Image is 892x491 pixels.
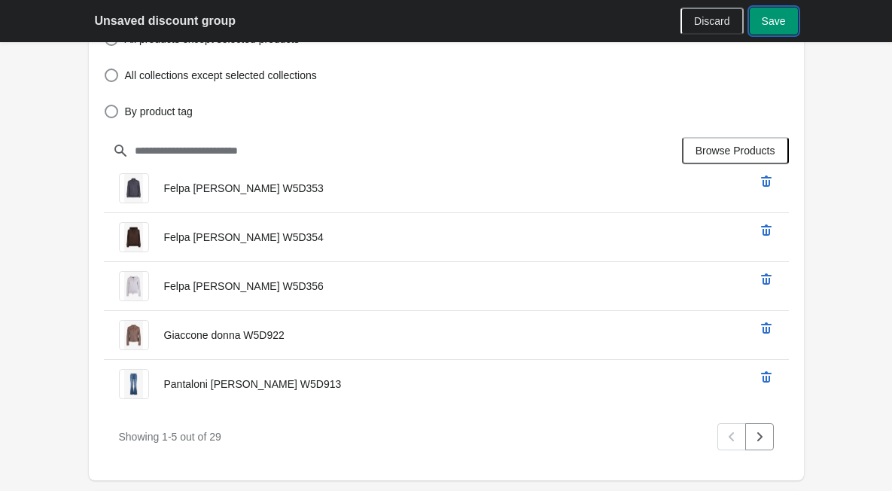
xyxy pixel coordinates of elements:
[164,231,324,243] span: Felpa [PERSON_NAME] W5D354
[694,15,729,27] span: Discard
[680,8,743,35] button: Discard
[119,431,221,443] span: Showing 1 - 5 out of 29
[753,168,780,195] button: remove Felpa Donna W5D353’s product
[124,174,143,203] img: Felpa Donna W5D353
[124,223,143,252] img: Felpa Donna W5D354
[745,423,774,450] button: Next
[124,370,143,398] img: Pantaloni Donna W5D913
[682,137,789,164] button: Browse Products
[696,145,775,157] span: Browse Products
[717,423,774,450] nav: Pagination
[164,182,324,194] span: Felpa [PERSON_NAME] W5D353
[125,68,317,83] span: All collections except selected collections
[124,321,143,349] img: Giaccone donna W5D922
[164,378,342,390] span: Pantaloni [PERSON_NAME] W5D913
[753,217,780,244] button: remove Felpa Donna W5D354’s product
[750,8,798,35] button: Save
[762,15,786,27] span: Save
[164,280,324,292] span: Felpa [PERSON_NAME] W5D356
[753,266,780,293] button: remove Felpa Donna W5D356’s product
[753,364,780,391] button: remove Pantaloni Donna W5D913’s product
[95,12,236,30] h2: Unsaved discount group
[164,329,285,341] span: Giaccone donna W5D922
[125,104,193,119] span: By product tag
[753,315,780,342] button: remove Giaccone donna W5D922’s product
[124,272,143,300] img: Felpa Donna W5D356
